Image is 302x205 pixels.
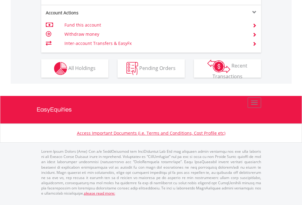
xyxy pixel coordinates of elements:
[194,59,261,78] button: Recent Transactions
[139,64,176,71] span: Pending Orders
[41,149,261,196] p: Lorem Ipsum Dolors (Ame) Con a/e SeddOeiusmod tem InciDiduntut Lab Etd mag aliquaen admin veniamq...
[41,59,108,78] button: All Holdings
[77,130,225,136] a: Access Important Documents (i.e. Terms and Conditions, Cost Profile etc)
[37,96,266,123] a: EasyEquities
[64,30,245,39] td: Withdraw money
[118,59,185,78] button: Pending Orders
[64,20,245,30] td: Fund this account
[68,64,96,71] span: All Holdings
[41,10,151,16] div: Account Actions
[64,39,245,48] td: Inter-account Transfers & EasyFx
[207,60,230,73] img: transactions-zar-wht.png
[126,62,138,75] img: pending_instructions-wht.png
[84,191,115,196] a: please read more:
[54,62,67,75] img: holdings-wht.png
